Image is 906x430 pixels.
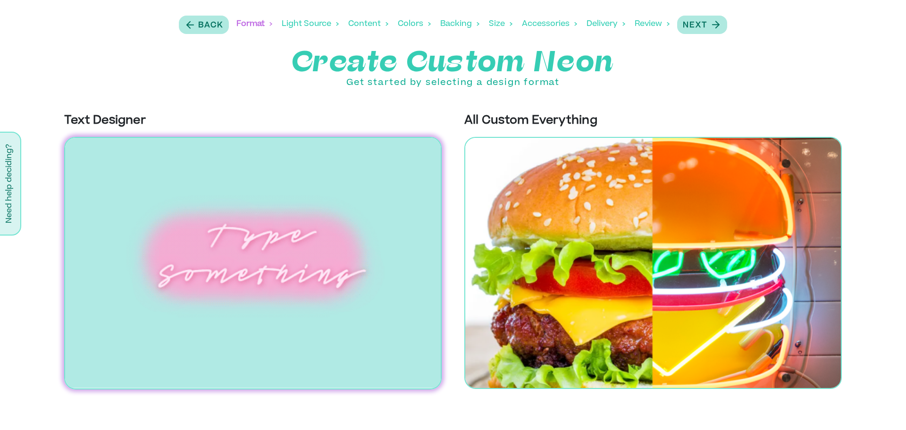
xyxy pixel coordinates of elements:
p: All Custom Everything [464,112,842,129]
div: Accessories [522,9,577,39]
p: Text Designer [64,112,442,129]
img: Text Designer [64,137,442,389]
div: Size [489,9,512,39]
div: Backing [440,9,479,39]
div: Content [348,9,388,39]
button: Back [179,16,229,34]
div: Light Source [282,9,339,39]
div: Review [635,9,670,39]
div: Format [236,9,272,39]
button: Next [677,16,727,34]
p: Next [683,20,707,31]
div: Colors [398,9,431,39]
img: All Custom Everything [464,137,842,389]
p: Back [198,20,223,31]
div: Delivery [587,9,625,39]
